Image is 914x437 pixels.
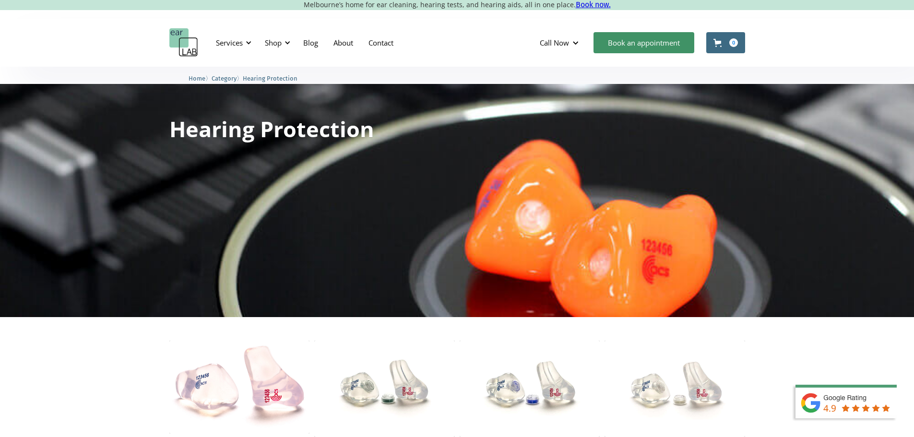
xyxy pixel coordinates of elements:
a: Open cart [706,32,745,53]
img: Total Block [169,341,310,434]
a: Blog [296,29,326,57]
div: 0 [729,38,738,47]
a: Category [212,73,237,83]
img: ACS Pro 17 [605,341,745,437]
a: Book an appointment [594,32,694,53]
a: About [326,29,361,57]
a: home [169,28,198,57]
img: ACS Pro 10 [314,341,455,437]
span: Category [212,75,237,82]
a: Hearing Protection [243,73,297,83]
a: Home [189,73,205,83]
a: Contact [361,29,401,57]
li: 〉 [212,73,243,83]
div: Call Now [540,38,569,47]
span: Home [189,75,205,82]
div: Call Now [532,28,589,57]
div: Shop [265,38,282,47]
div: Services [216,38,243,47]
div: Shop [259,28,293,57]
li: 〉 [189,73,212,83]
img: ACS Pro 15 [460,341,600,437]
span: Hearing Protection [243,75,297,82]
div: Services [210,28,254,57]
h1: Hearing Protection [169,118,374,140]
